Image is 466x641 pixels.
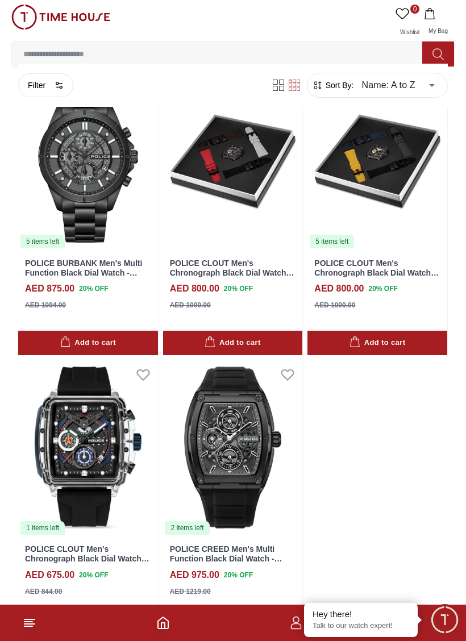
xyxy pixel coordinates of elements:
[314,300,355,310] div: AED 1000.00
[307,331,447,355] button: Add to cart
[25,544,149,573] a: POLICE CLOUT Men's Chronograph Black Dial Watch - PEWGO0052401
[163,360,303,535] a: POLICE CREED Men's Multi Function Black Dial Watch - PEWJQ00045012 items left
[396,29,424,35] span: Wishlist
[18,74,158,249] a: POLICE BURBANK Men's Multi Function Black Dial Watch - PEWGI00540045 items left
[79,284,108,294] span: 20 % OFF
[163,360,303,535] img: POLICE CREED Men's Multi Function Black Dial Watch - PEWJQ0004501
[307,74,447,249] a: POLICE CLOUT Men's Chronograph Black Dial Watch - PEWGC00770X15 items left
[163,74,303,249] img: POLICE CLOUT Men's Chronograph Black Dial Watch - PEWGC00770X0
[429,604,460,635] div: Chat Widget
[79,570,108,580] span: 20 % OFF
[25,259,142,287] a: POLICE BURBANK Men's Multi Function Black Dial Watch - PEWGI0054004
[205,336,260,349] div: Add to cart
[18,360,158,535] img: POLICE CLOUT Men's Chronograph Black Dial Watch - PEWGO0052401
[165,521,210,535] div: 2 items left
[163,331,303,355] button: Add to cart
[314,282,364,295] h4: AED 800.00
[25,586,62,597] div: AED 844.00
[313,609,409,620] div: Hey there!
[156,616,170,630] a: Home
[369,284,398,294] span: 20 % OFF
[170,300,211,310] div: AED 1000.00
[307,74,447,249] img: POLICE CLOUT Men's Chronograph Black Dial Watch - PEWGC00770X1
[25,300,66,310] div: AED 1094.00
[170,282,219,295] h4: AED 800.00
[313,621,409,631] p: Talk to our watch expert!
[314,259,439,287] a: POLICE CLOUT Men's Chronograph Black Dial Watch - PEWGC00770X1
[170,586,211,597] div: AED 1219.00
[18,74,158,249] img: POLICE BURBANK Men's Multi Function Black Dial Watch - PEWGI0054004
[410,5,419,14] span: 0
[312,80,354,91] button: Sort By:
[18,331,158,355] button: Add to cart
[323,80,354,91] span: Sort By:
[354,69,443,101] div: Name: A to Z
[20,235,65,248] div: 5 items left
[224,570,253,580] span: 20 % OFF
[224,284,253,294] span: 20 % OFF
[170,568,219,582] h4: AED 975.00
[20,521,65,535] div: 1 items left
[393,5,422,41] a: 0Wishlist
[60,336,116,349] div: Add to cart
[11,5,110,30] img: ...
[170,259,294,287] a: POLICE CLOUT Men's Chronograph Black Dial Watch - PEWGC00770X0
[422,5,455,41] button: My Bag
[349,336,405,349] div: Add to cart
[25,568,74,582] h4: AED 675.00
[18,73,73,97] button: Filter
[170,544,282,573] a: POLICE CREED Men's Multi Function Black Dial Watch - PEWJQ0004501
[310,235,354,248] div: 5 items left
[424,28,452,34] span: My Bag
[25,282,74,295] h4: AED 875.00
[18,360,158,535] a: POLICE CLOUT Men's Chronograph Black Dial Watch - PEWGO00524011 items left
